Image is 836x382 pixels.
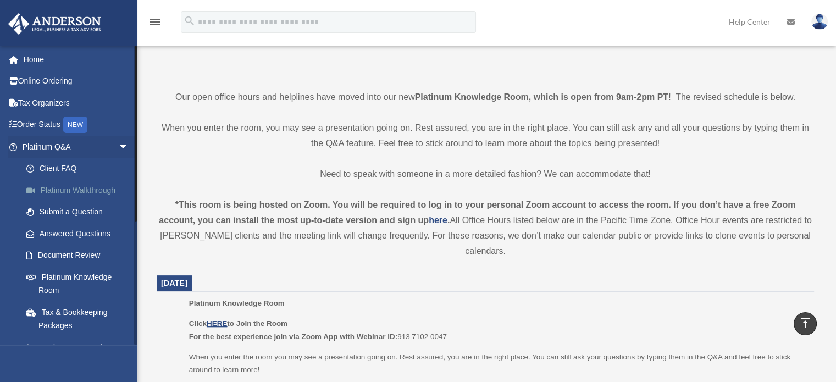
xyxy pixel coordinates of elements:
[15,223,146,245] a: Answered Questions
[15,301,146,336] a: Tax & Bookkeeping Packages
[189,299,285,307] span: Platinum Knowledge Room
[5,13,104,35] img: Anderson Advisors Platinum Portal
[118,136,140,158] span: arrow_drop_down
[189,317,806,343] p: 913 7102 0047
[447,215,450,225] strong: .
[148,15,162,29] i: menu
[189,351,806,377] p: When you enter the room you may see a presentation going on. Rest assured, you are in the right p...
[189,319,287,328] b: Click to Join the Room
[15,158,146,180] a: Client FAQ
[415,92,668,102] strong: Platinum Knowledge Room, which is open from 9am-2pm PT
[159,200,795,225] strong: *This room is being hosted on Zoom. You will be required to log in to your personal Zoom account ...
[157,197,814,259] div: All Office Hours listed below are in the Pacific Time Zone. Office Hour events are restricted to ...
[157,167,814,182] p: Need to speak with someone in a more detailed fashion? We can accommodate that!
[15,336,146,358] a: Land Trust & Deed Forum
[148,19,162,29] a: menu
[794,312,817,335] a: vertical_align_top
[157,120,814,151] p: When you enter the room, you may see a presentation going on. Rest assured, you are in the right ...
[8,48,146,70] a: Home
[15,266,140,301] a: Platinum Knowledge Room
[811,14,828,30] img: User Pic
[799,317,812,330] i: vertical_align_top
[207,319,227,328] a: HERE
[184,15,196,27] i: search
[63,117,87,133] div: NEW
[8,114,146,136] a: Order StatusNEW
[15,179,146,201] a: Platinum Walkthrough
[15,245,146,267] a: Document Review
[8,70,146,92] a: Online Ordering
[8,92,146,114] a: Tax Organizers
[189,333,397,341] b: For the best experience join via Zoom App with Webinar ID:
[8,136,146,158] a: Platinum Q&Aarrow_drop_down
[429,215,447,225] a: here
[157,90,814,105] p: Our open office hours and helplines have moved into our new ! The revised schedule is below.
[161,279,187,287] span: [DATE]
[15,201,146,223] a: Submit a Question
